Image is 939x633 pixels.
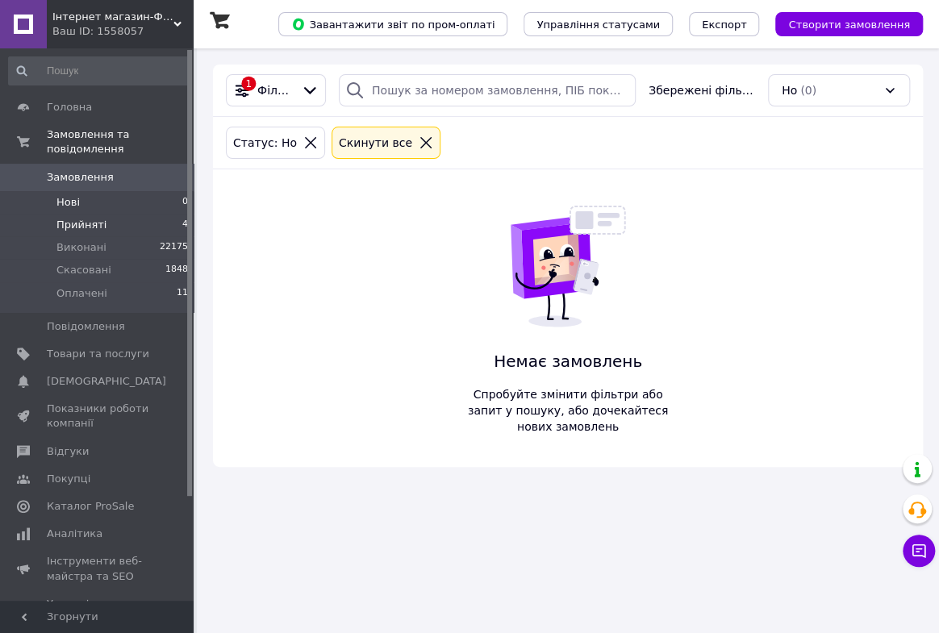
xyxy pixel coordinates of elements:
button: Створити замовлення [775,12,923,36]
span: Каталог ProSale [47,499,134,514]
span: Спробуйте змінити фільтри або запит у пошуку, або дочекайтеся нових замовлень [461,386,674,435]
span: Аналітика [47,527,102,541]
span: Прийняті [56,218,106,232]
a: Створити замовлення [759,17,923,30]
span: Фільтри [257,82,294,98]
button: Завантажити звіт по пром-оплаті [278,12,507,36]
span: Но [782,82,797,98]
span: Замовлення [47,170,114,185]
span: 22175 [160,240,188,255]
span: Інтернет магазин-Фантастичний букет [52,10,173,24]
span: Управління статусами [536,19,660,31]
span: Відгуки [47,444,89,459]
span: Повідомлення [47,319,125,334]
span: 0 [182,195,188,210]
span: Завантажити звіт по пром-оплаті [291,17,495,31]
span: Виконані [56,240,106,255]
span: Показники роботи компанії [47,402,149,431]
div: Ваш ID: 1558057 [52,24,194,39]
span: Покупці [47,472,90,486]
input: Пошук за номером замовлення, ПІБ покупця, номером телефону, Email, номером накладної [339,74,636,106]
span: [DEMOGRAPHIC_DATA] [47,374,166,389]
span: Замовлення та повідомлення [47,127,194,156]
span: Інструменти веб-майстра та SEO [47,554,149,583]
span: Головна [47,100,92,115]
span: (0) [800,84,816,97]
span: Збережені фільтри: [649,82,755,98]
button: Чат з покупцем [903,535,935,567]
span: Оплачені [56,286,107,301]
span: 11 [177,286,188,301]
span: Товари та послуги [47,347,149,361]
input: Пошук [8,56,190,85]
span: Створити замовлення [788,19,910,31]
span: Експорт [702,19,747,31]
span: Скасовані [56,263,111,277]
span: 1848 [165,263,188,277]
span: Нові [56,195,80,210]
span: Немає замовлень [461,350,674,373]
button: Експорт [689,12,760,36]
div: Статус: Но [230,134,300,152]
button: Управління статусами [524,12,673,36]
span: Управління сайтом [47,597,149,626]
span: 4 [182,218,188,232]
div: Cкинути все [336,134,415,152]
